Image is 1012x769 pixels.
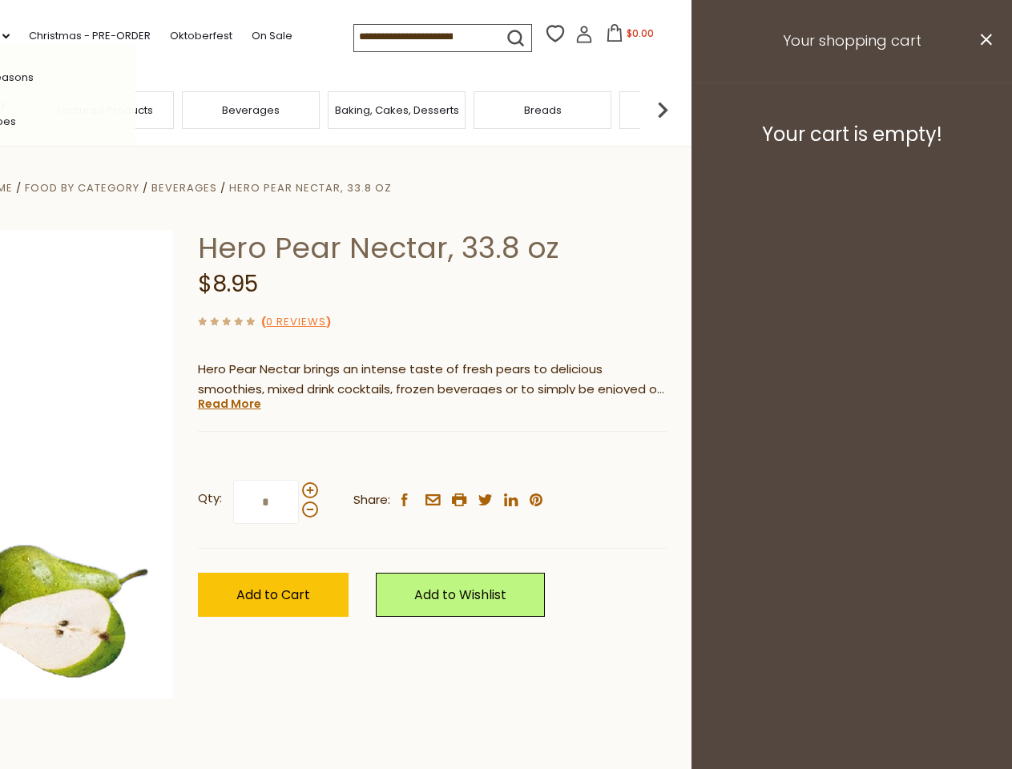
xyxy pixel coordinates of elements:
span: $0.00 [627,26,654,40]
a: Christmas - PRE-ORDER [29,27,151,45]
span: Share: [353,490,390,510]
a: Food By Category [25,180,139,195]
a: Add to Wishlist [376,573,545,617]
a: Baking, Cakes, Desserts [335,104,459,116]
a: Read More [198,396,261,412]
a: Breads [524,104,562,116]
a: On Sale [252,27,292,45]
span: Add to Cart [236,586,310,604]
button: $0.00 [596,24,664,48]
a: Beverages [222,104,280,116]
a: Oktoberfest [170,27,232,45]
a: Hero Pear Nectar, 33.8 oz [229,180,392,195]
h3: Your cart is empty! [712,123,992,147]
strong: Qty: [198,489,222,509]
input: Qty: [233,480,299,524]
h1: Hero Pear Nectar, 33.8 oz [198,230,667,266]
span: ( ) [261,314,331,329]
button: Add to Cart [198,573,349,617]
a: Beverages [151,180,217,195]
a: 0 Reviews [266,314,326,331]
span: $8.95 [198,268,258,300]
p: Hero Pear Nectar brings an intense taste of fresh pears to delicious smoothies, mixed drink cockt... [198,360,667,400]
img: next arrow [647,94,679,126]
